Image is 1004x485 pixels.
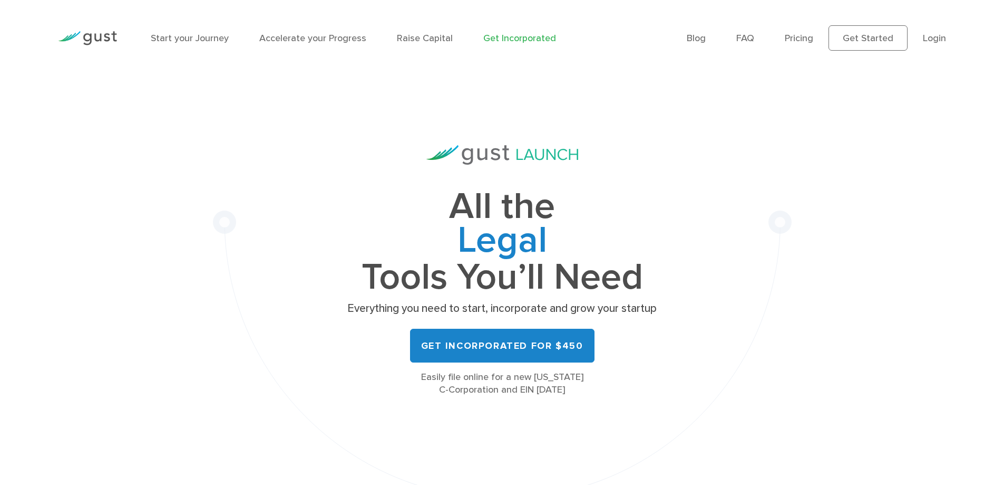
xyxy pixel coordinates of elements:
[259,33,366,44] a: Accelerate your Progress
[344,190,660,294] h1: All the Tools You’ll Need
[344,371,660,396] div: Easily file online for a new [US_STATE] C-Corporation and EIN [DATE]
[687,33,706,44] a: Blog
[828,25,908,51] a: Get Started
[58,31,117,45] img: Gust Logo
[923,33,946,44] a: Login
[410,329,594,363] a: Get Incorporated for $450
[344,301,660,316] p: Everything you need to start, incorporate and grow your startup
[483,33,556,44] a: Get Incorporated
[151,33,229,44] a: Start your Journey
[344,224,660,261] span: Legal
[426,145,578,165] img: Gust Launch Logo
[736,33,754,44] a: FAQ
[785,33,813,44] a: Pricing
[397,33,453,44] a: Raise Capital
